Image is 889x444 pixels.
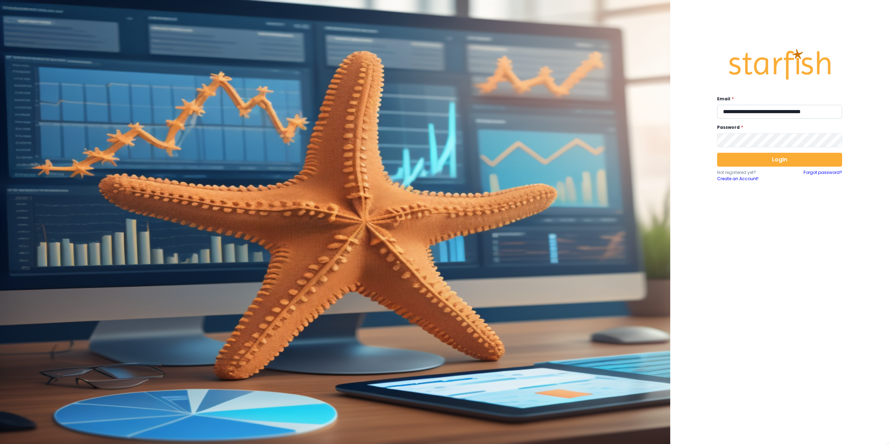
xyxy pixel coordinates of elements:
[717,153,842,167] button: Login
[717,169,780,176] p: Not registered yet?
[717,96,838,102] label: Email
[728,42,832,86] img: Logo.42cb71d561138c82c4ab.png
[717,176,780,182] a: Create an Account!
[804,169,842,182] a: Forgot password?
[717,124,838,131] label: Password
